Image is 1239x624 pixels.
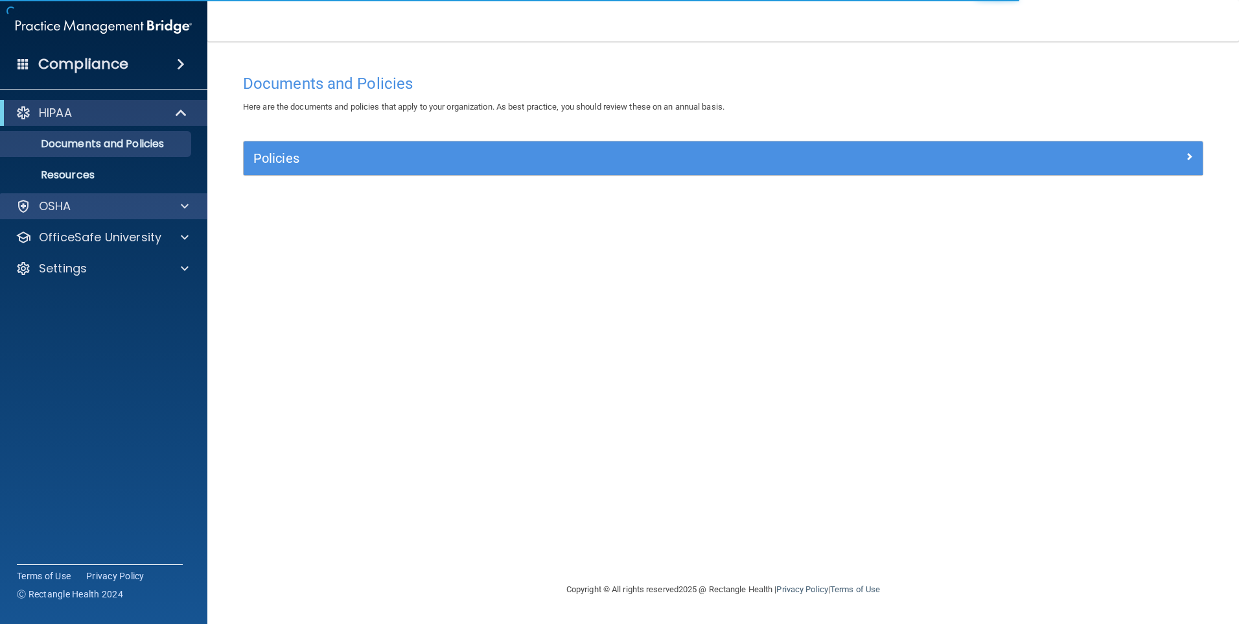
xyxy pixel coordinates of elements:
[253,151,953,165] h5: Policies
[16,198,189,214] a: OSHA
[39,261,87,276] p: Settings
[16,105,188,121] a: HIPAA
[16,230,189,245] a: OfficeSafe University
[8,169,185,182] p: Resources
[243,75,1203,92] h4: Documents and Policies
[17,570,71,582] a: Terms of Use
[86,570,145,582] a: Privacy Policy
[253,148,1193,169] a: Policies
[487,569,960,610] div: Copyright © All rights reserved 2025 @ Rectangle Health | |
[16,14,192,40] img: PMB logo
[39,230,161,245] p: OfficeSafe University
[243,102,724,112] span: Here are the documents and policies that apply to your organization. As best practice, you should...
[38,55,128,73] h4: Compliance
[16,261,189,276] a: Settings
[39,105,72,121] p: HIPAA
[8,138,185,150] p: Documents and Policies
[39,198,71,214] p: OSHA
[17,588,123,601] span: Ⓒ Rectangle Health 2024
[776,584,828,594] a: Privacy Policy
[830,584,880,594] a: Terms of Use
